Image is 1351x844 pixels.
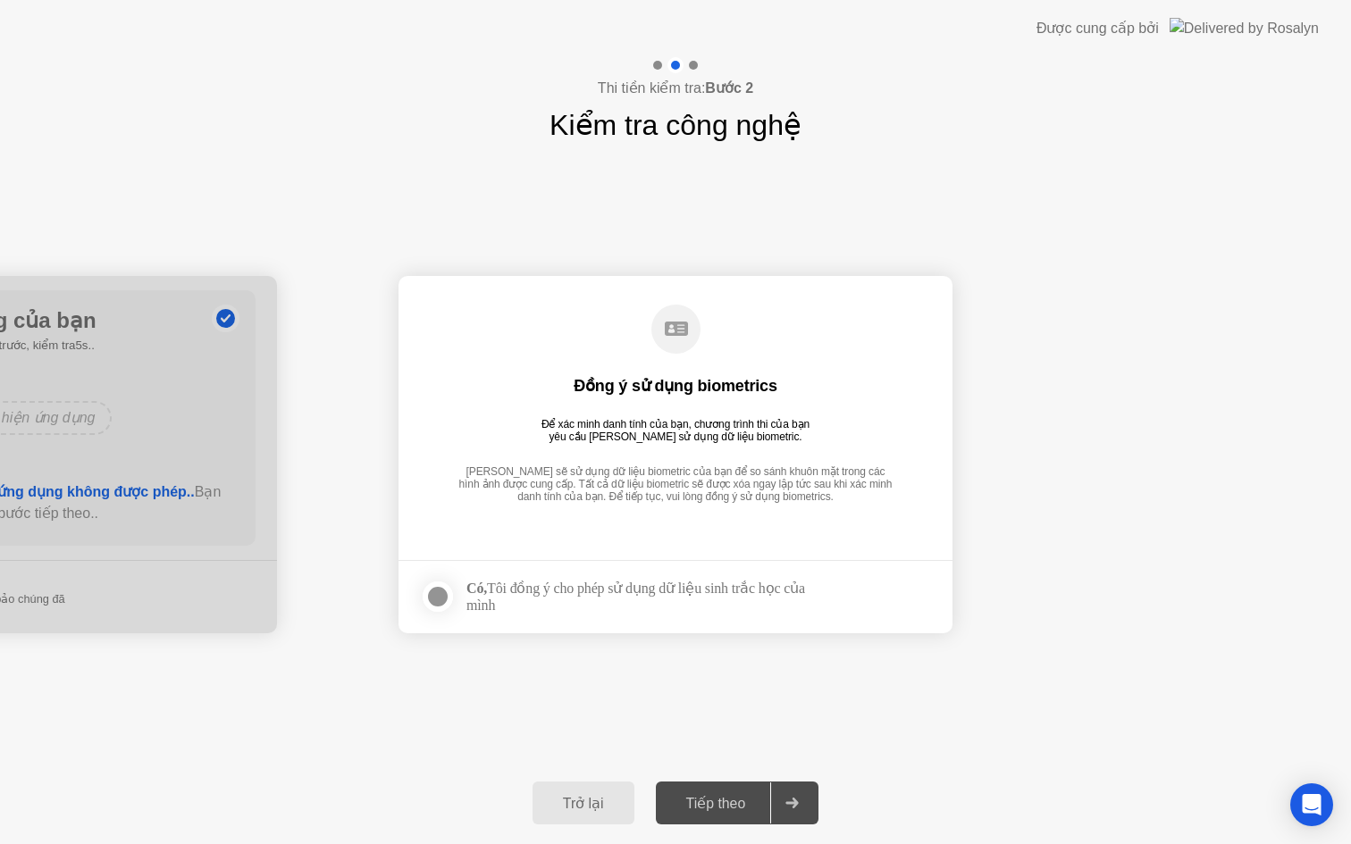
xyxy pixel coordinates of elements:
[466,581,487,596] strong: Có,
[456,465,895,506] div: [PERSON_NAME] sẽ sử dụng dữ liệu biometric của bạn để so sánh khuôn mặt trong các hình ảnh được c...
[466,580,824,614] div: Tôi đồng ý cho phép sử dụng dữ liệu sinh trắc học của mình
[1170,18,1319,38] img: Delivered by Rosalyn
[538,795,629,812] div: Trở lại
[574,375,777,397] div: Đồng ý sử dụng biometrics
[550,104,801,146] h1: Kiểm tra công nghệ
[661,795,771,812] div: Tiếp theo
[533,781,634,824] button: Trở lại
[1036,18,1159,39] div: Được cung cấp bởi
[705,80,753,96] b: Bước 2
[598,78,753,99] h4: Thi tiền kiểm tra:
[1290,783,1333,826] div: Open Intercom Messenger
[541,418,810,443] div: Để xác minh danh tính của bạn, chương trình thi của bạn yêu cầu [PERSON_NAME] sử dụng dữ liệu bio...
[656,781,819,824] button: Tiếp theo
